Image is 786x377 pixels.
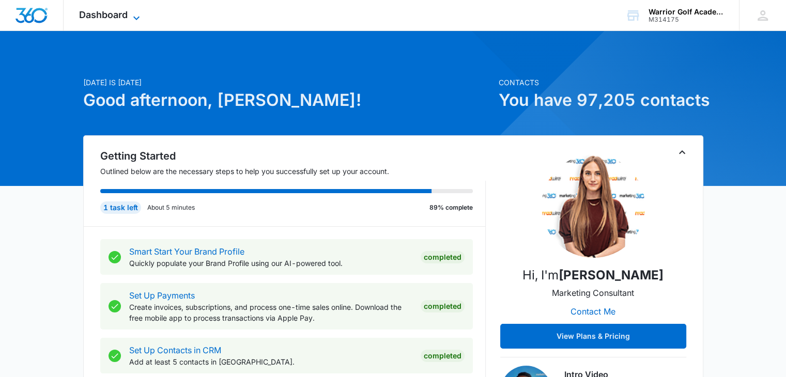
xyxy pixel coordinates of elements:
button: View Plans & Pricing [500,324,686,349]
p: Create invoices, subscriptions, and process one-time sales online. Download the free mobile app t... [129,302,412,323]
h1: You have 97,205 contacts [499,88,703,113]
p: Quickly populate your Brand Profile using our AI-powered tool. [129,258,412,269]
div: account name [649,8,724,16]
button: Contact Me [560,299,626,324]
p: 89% complete [429,203,473,212]
span: Dashboard [79,9,128,20]
div: Completed [421,251,465,263]
p: Add at least 5 contacts in [GEOGRAPHIC_DATA]. [129,356,412,367]
img: emilee egan [542,154,645,258]
a: Smart Start Your Brand Profile [129,246,244,257]
p: [DATE] is [DATE] [83,77,492,88]
button: Toggle Collapse [676,146,688,159]
p: Contacts [499,77,703,88]
div: Completed [421,300,465,312]
h1: Good afternoon, [PERSON_NAME]! [83,88,492,113]
div: 1 task left [100,201,141,214]
strong: [PERSON_NAME] [559,268,664,282]
p: Outlined below are the necessary steps to help you successfully set up your account. [100,166,486,177]
a: Set Up Payments [129,290,195,301]
p: About 5 minutes [147,203,195,212]
div: account id [649,16,724,23]
div: Completed [421,350,465,362]
p: Hi, I'm [522,266,664,285]
p: Marketing Consultant [552,287,634,299]
h2: Getting Started [100,148,486,164]
a: Set Up Contacts in CRM [129,345,221,355]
